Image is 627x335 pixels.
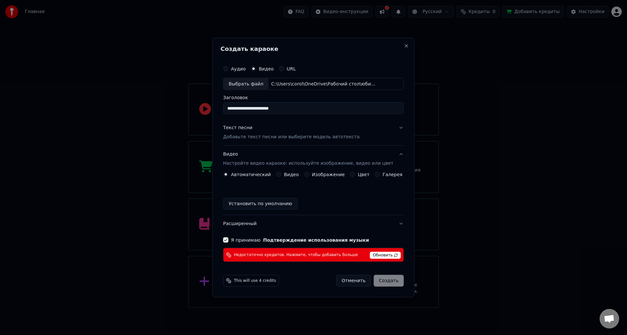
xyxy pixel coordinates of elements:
[287,66,296,71] label: URL
[234,278,276,283] span: This will use 4 credits
[231,172,271,177] label: Автоматический
[223,78,268,90] div: Выбрать файл
[223,146,404,172] button: ВидеоНастройте видео караоке: используйте изображение, видео или цвет
[263,238,369,242] button: Я принимаю
[370,252,401,259] span: Обновить
[336,275,371,287] button: Отменить
[231,238,369,242] label: Я принимаю
[223,160,393,167] p: Настройте видео караоке: используйте изображение, видео или цвет
[268,81,379,87] div: C:\Users\corol\OneDrive\Рабочий стол\юбилей\караоке\Шедевральная песня про папу. [PERSON_NAME]. П...
[223,125,252,131] div: Текст песни
[223,95,404,100] label: Заголовок
[383,172,403,177] label: Галерея
[358,172,370,177] label: Цвет
[284,172,299,177] label: Видео
[223,151,393,167] div: Видео
[223,119,404,145] button: Текст песниДобавьте текст песни или выберите модель автотекста
[223,215,404,232] button: Расширенный
[231,66,246,71] label: Аудио
[223,134,360,140] p: Добавьте текст песни или выберите модель автотекста
[223,172,404,215] div: ВидеоНастройте видео караоке: используйте изображение, видео или цвет
[259,66,274,71] label: Видео
[312,172,345,177] label: Изображение
[220,46,406,52] h2: Создать караоке
[234,252,358,257] span: Недостаточно кредитов. Нажмите, чтобы добавить больше
[223,198,297,210] button: Установить по умолчанию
